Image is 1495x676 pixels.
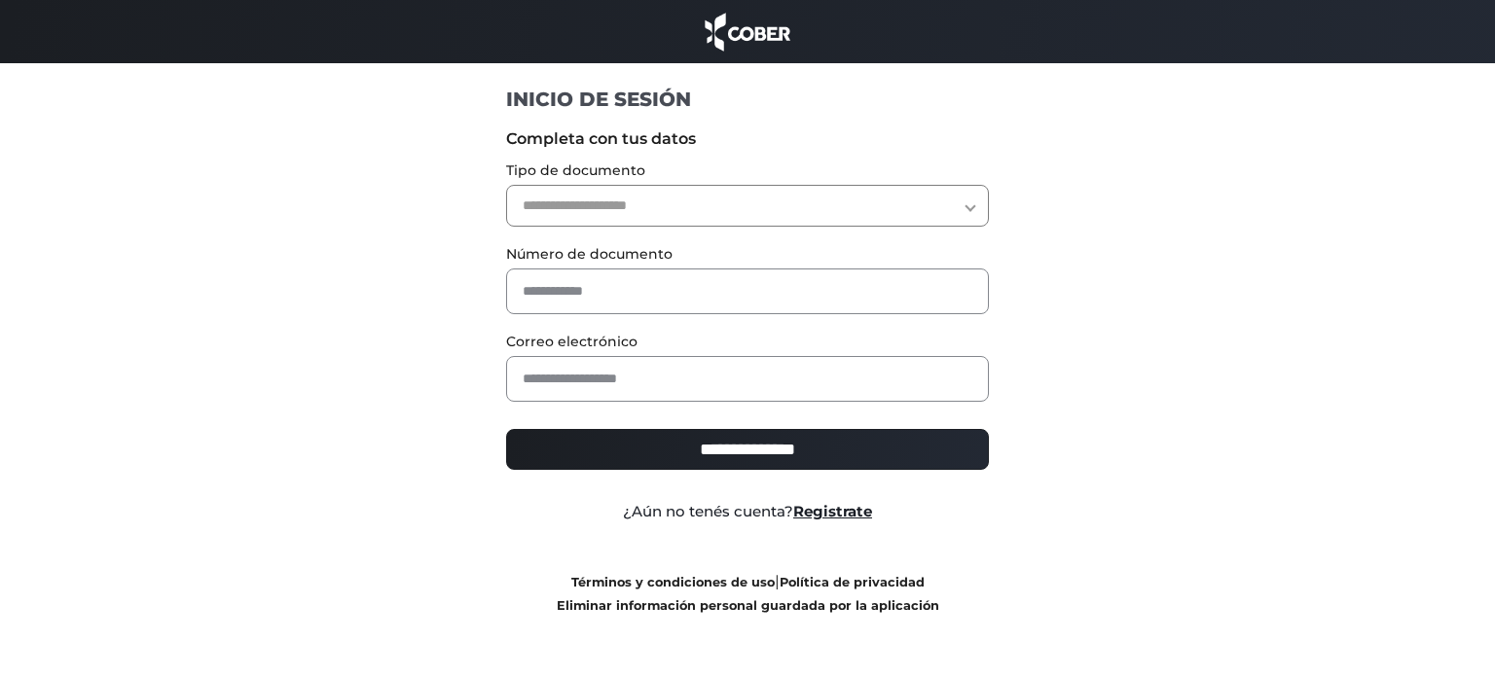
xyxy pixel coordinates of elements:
[492,570,1004,617] div: |
[506,127,990,151] label: Completa con tus datos
[557,598,939,613] a: Eliminar información personal guardada por la aplicación
[700,10,795,53] img: cober_marca.png
[506,244,990,265] label: Número de documento
[506,160,990,181] label: Tipo de documento
[506,87,990,112] h1: INICIO DE SESIÓN
[571,575,775,589] a: Términos y condiciones de uso
[492,501,1004,523] div: ¿Aún no tenés cuenta?
[793,502,872,520] a: Registrate
[506,332,990,352] label: Correo electrónico
[780,575,925,589] a: Política de privacidad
